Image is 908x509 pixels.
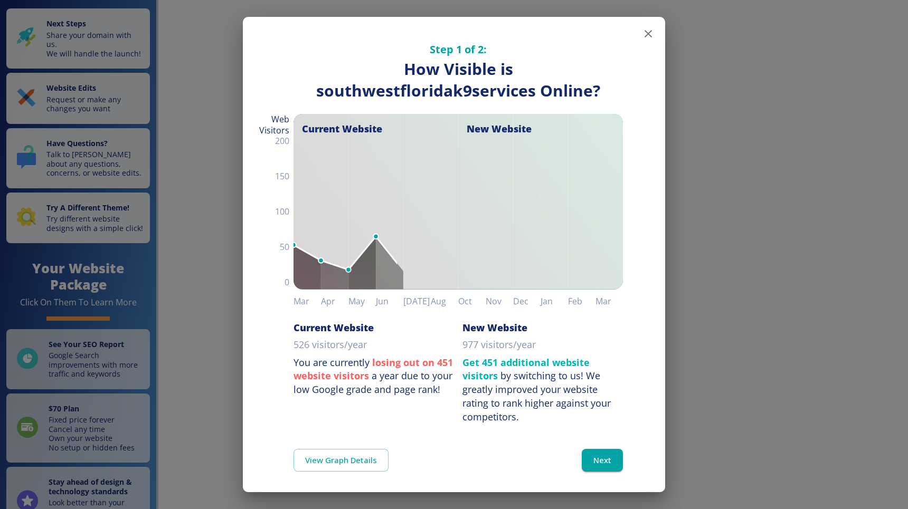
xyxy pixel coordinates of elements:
[595,294,623,309] h6: Mar
[462,369,611,422] div: We greatly improved your website rating to rank higher against your competitors.
[431,294,458,309] h6: Aug
[462,356,590,382] strong: Get 451 additional website visitors
[582,449,623,471] button: Next
[541,294,568,309] h6: Jan
[294,294,321,309] h6: Mar
[458,294,486,309] h6: Oct
[568,294,595,309] h6: Feb
[321,294,348,309] h6: Apr
[462,321,527,334] h6: New Website
[294,449,389,471] a: View Graph Details
[294,321,374,334] h6: Current Website
[486,294,513,309] h6: Nov
[462,356,623,424] p: by switching to us!
[294,356,454,397] p: You are currently a year due to your low Google grade and page rank!
[294,338,367,352] p: 526 visitors/year
[348,294,376,309] h6: May
[294,356,453,382] strong: losing out on 451 website visitors
[513,294,541,309] h6: Dec
[462,338,536,352] p: 977 visitors/year
[376,294,403,309] h6: Jun
[403,294,431,309] h6: [DATE]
